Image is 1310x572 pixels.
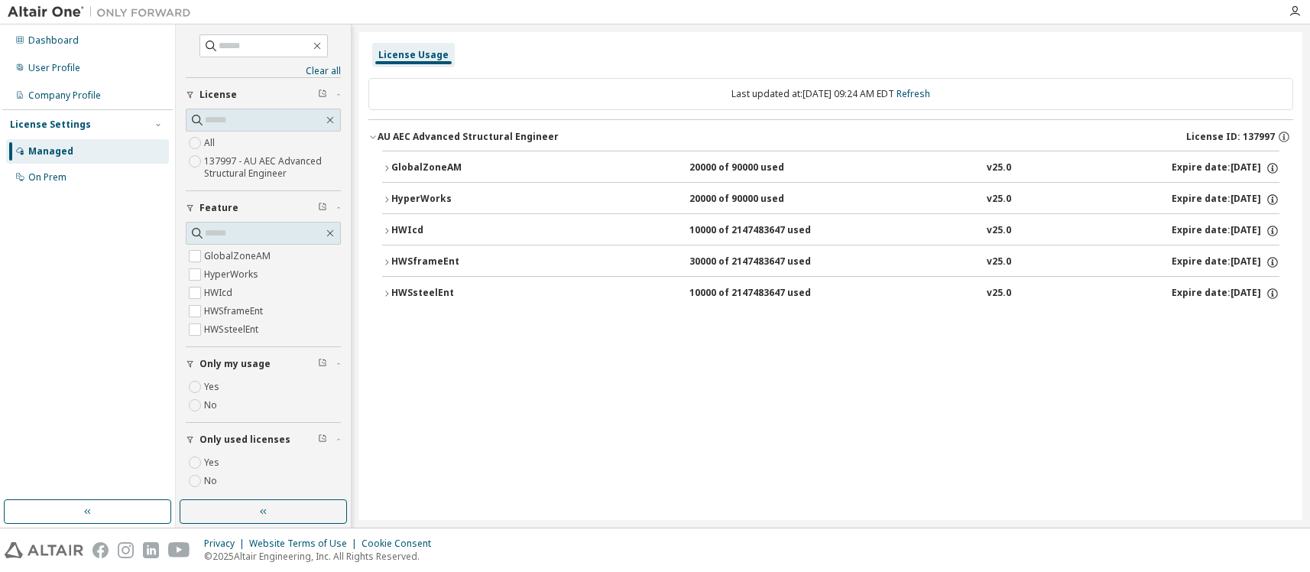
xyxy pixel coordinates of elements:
label: 137997 - AU AEC Advanced Structural Engineer [204,152,341,183]
a: Refresh [897,87,930,100]
div: Last updated at: [DATE] 09:24 AM EDT [368,78,1293,110]
div: Dashboard [28,34,79,47]
img: Altair One [8,5,199,20]
span: License ID: 137997 [1186,131,1275,143]
button: License [186,78,341,112]
button: Feature [186,191,341,225]
div: 10000 of 2147483647 used [689,287,827,301]
span: License [199,89,237,101]
img: youtube.svg [168,542,190,558]
img: facebook.svg [92,542,109,558]
div: User Profile [28,62,80,74]
div: License Settings [10,119,91,131]
div: Managed [28,145,73,158]
span: Clear filter [318,202,327,214]
img: linkedin.svg [143,542,159,558]
button: HWSframeEnt30000 of 2147483647 usedv25.0Expire date:[DATE] [382,245,1279,279]
button: HWIcd10000 of 2147483647 usedv25.0Expire date:[DATE] [382,214,1279,248]
button: GlobalZoneAM20000 of 90000 usedv25.0Expire date:[DATE] [382,151,1279,185]
button: Only my usage [186,347,341,381]
div: Expire date: [DATE] [1172,255,1279,269]
div: 20000 of 90000 used [689,161,827,175]
div: v25.0 [987,224,1011,238]
span: Clear filter [318,434,327,446]
a: Clear all [186,65,341,77]
button: HWSsteelEnt10000 of 2147483647 usedv25.0Expire date:[DATE] [382,277,1279,310]
div: License Usage [378,49,449,61]
div: Expire date: [DATE] [1172,161,1279,175]
span: Only my usage [199,358,271,370]
div: v25.0 [987,193,1011,206]
label: HWSframeEnt [204,302,266,320]
label: HyperWorks [204,265,261,284]
img: altair_logo.svg [5,542,83,558]
div: 30000 of 2147483647 used [689,255,827,269]
div: HWIcd [391,224,529,238]
div: GlobalZoneAM [391,161,529,175]
label: No [204,472,220,490]
div: Cookie Consent [362,538,440,550]
div: Expire date: [DATE] [1172,287,1279,301]
span: Only used licenses [199,434,290,446]
button: HyperWorks20000 of 90000 usedv25.0Expire date:[DATE] [382,183,1279,216]
div: 10000 of 2147483647 used [689,224,827,238]
div: Company Profile [28,89,101,102]
div: v25.0 [987,255,1011,269]
div: Expire date: [DATE] [1172,224,1279,238]
p: © 2025 Altair Engineering, Inc. All Rights Reserved. [204,550,440,563]
div: Website Terms of Use [249,538,362,550]
div: HyperWorks [391,193,529,206]
button: Only used licenses [186,423,341,457]
label: HWSsteelEnt [204,320,261,339]
div: HWSsteelEnt [391,287,529,301]
div: On Prem [28,171,66,184]
label: Yes [204,453,222,472]
span: Clear filter [318,89,327,101]
img: instagram.svg [118,542,134,558]
label: GlobalZoneAM [204,247,274,265]
div: AU AEC Advanced Structural Engineer [378,131,559,143]
span: Clear filter [318,358,327,370]
div: v25.0 [987,161,1011,175]
div: HWSframeEnt [391,255,529,269]
span: Feature [199,202,238,214]
div: 20000 of 90000 used [689,193,827,206]
button: AU AEC Advanced Structural EngineerLicense ID: 137997 [368,120,1293,154]
label: HWIcd [204,284,235,302]
label: All [204,134,218,152]
div: v25.0 [987,287,1011,301]
label: Yes [204,378,222,396]
div: Expire date: [DATE] [1172,193,1279,206]
label: No [204,396,220,414]
div: Privacy [204,538,249,550]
